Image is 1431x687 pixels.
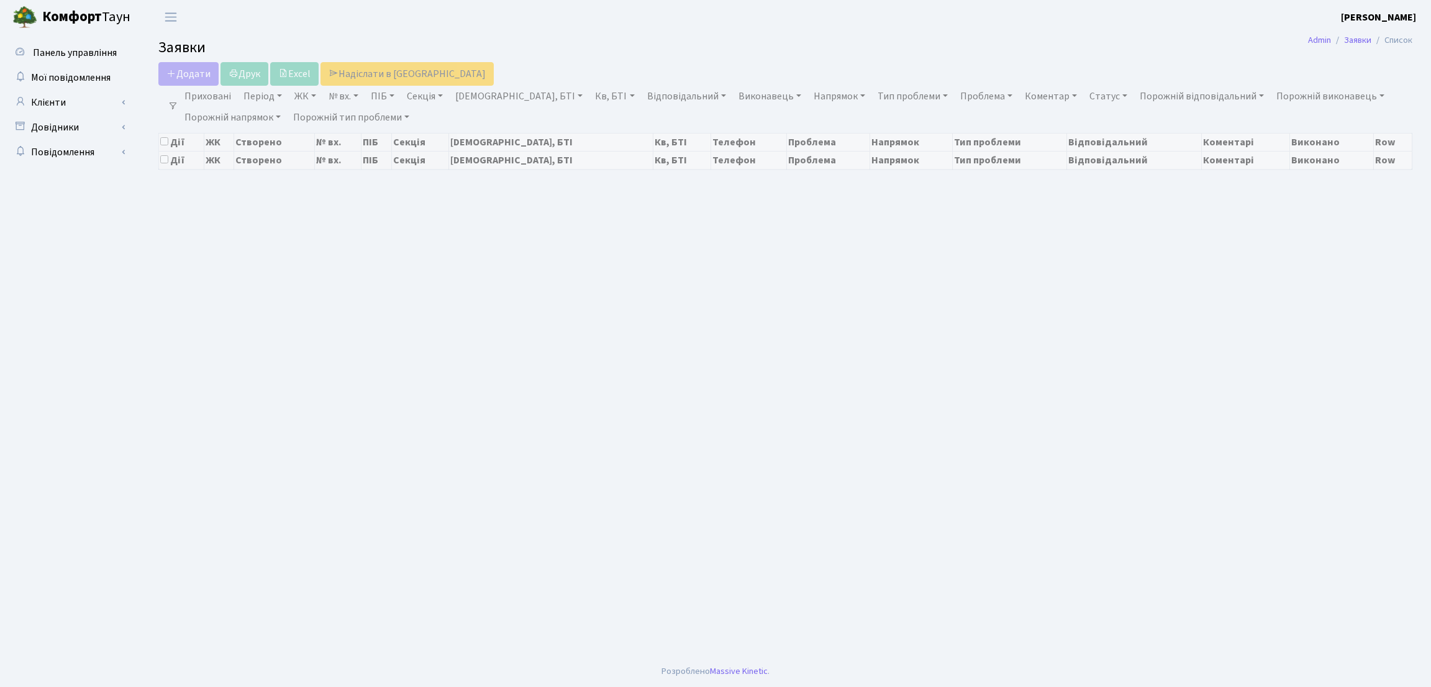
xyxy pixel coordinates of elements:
[204,133,234,151] th: ЖК
[314,151,361,169] th: № вх.
[1289,133,1373,151] th: Виконано
[711,133,787,151] th: Телефон
[450,86,588,107] a: [DEMOGRAPHIC_DATA], БТІ
[220,62,268,86] a: Друк
[6,115,130,140] a: Довідники
[6,65,130,90] a: Мої повідомлення
[1067,151,1202,169] th: Відповідальний
[590,86,639,107] a: Кв, БТІ
[361,133,391,151] th: ПІБ
[42,7,102,27] b: Комфорт
[179,86,236,107] a: Приховані
[1067,133,1202,151] th: Відповідальний
[653,151,711,169] th: Кв, БТІ
[204,151,234,169] th: ЖК
[1202,151,1290,169] th: Коментарі
[289,86,321,107] a: ЖК
[870,151,953,169] th: Напрямок
[31,71,111,84] span: Мої повідомлення
[710,665,768,678] a: Massive Kinetic
[734,86,806,107] a: Виконавець
[366,86,399,107] a: ПІБ
[288,107,414,128] a: Порожній тип проблеми
[955,86,1017,107] a: Проблема
[402,86,448,107] a: Секція
[324,86,363,107] a: № вх.
[1341,11,1416,24] b: [PERSON_NAME]
[238,86,287,107] a: Період
[234,133,314,151] th: Створено
[1084,86,1132,107] a: Статус
[12,5,37,30] img: logo.png
[870,133,953,151] th: Напрямок
[953,151,1067,169] th: Тип проблеми
[179,107,286,128] a: Порожній напрямок
[661,665,770,678] div: Розроблено .
[1373,133,1412,151] th: Row
[1373,151,1412,169] th: Row
[1135,86,1269,107] a: Порожній відповідальний
[873,86,953,107] a: Тип проблеми
[6,140,130,165] a: Повідомлення
[1202,133,1290,151] th: Коментарі
[361,151,391,169] th: ПІБ
[320,62,494,86] a: Надіслати в [GEOGRAPHIC_DATA]
[711,151,787,169] th: Телефон
[234,151,314,169] th: Створено
[1289,151,1373,169] th: Виконано
[6,40,130,65] a: Панель управління
[270,62,319,86] a: Excel
[1020,86,1082,107] a: Коментар
[642,86,731,107] a: Відповідальний
[391,133,449,151] th: Секція
[1371,34,1412,47] li: Список
[1341,10,1416,25] a: [PERSON_NAME]
[787,151,870,169] th: Проблема
[33,46,117,60] span: Панель управління
[1308,34,1331,47] a: Admin
[314,133,361,151] th: № вх.
[449,151,653,169] th: [DEMOGRAPHIC_DATA], БТІ
[42,7,130,28] span: Таун
[653,133,711,151] th: Кв, БТІ
[6,90,130,115] a: Клієнти
[391,151,449,169] th: Секція
[155,7,186,27] button: Переключити навігацію
[953,133,1067,151] th: Тип проблеми
[158,37,206,58] span: Заявки
[449,133,653,151] th: [DEMOGRAPHIC_DATA], БТІ
[158,62,219,86] a: Додати
[159,133,204,151] th: Дії
[1271,86,1389,107] a: Порожній виконавець
[1344,34,1371,47] a: Заявки
[787,133,870,151] th: Проблема
[1289,27,1431,53] nav: breadcrumb
[166,67,211,81] span: Додати
[809,86,870,107] a: Напрямок
[159,151,204,169] th: Дії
